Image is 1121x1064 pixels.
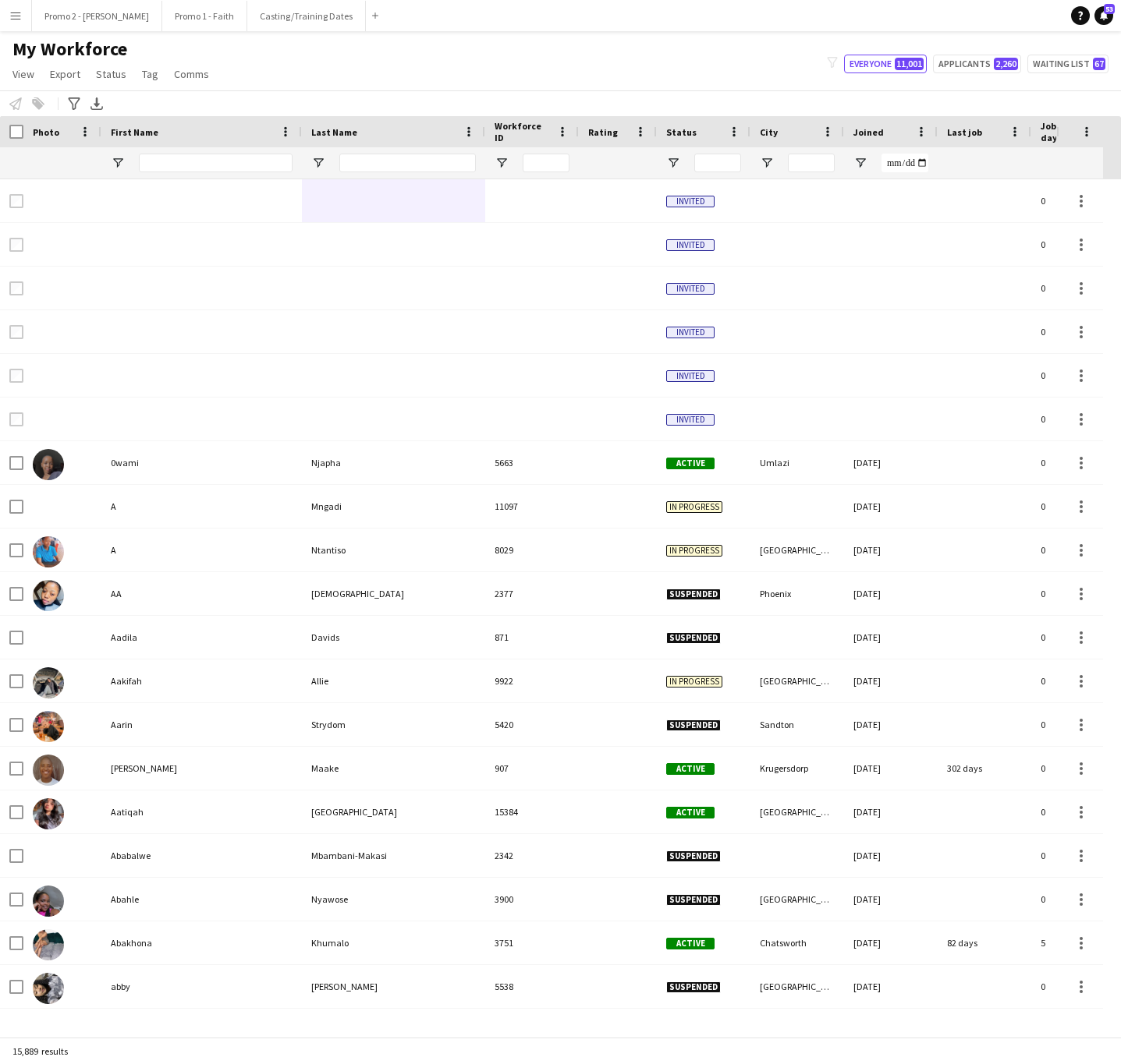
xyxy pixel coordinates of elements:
[666,719,721,731] span: Suspended
[302,834,485,877] div: Mbambani-Makasi
[9,194,23,208] input: Row Selection is disabled for this row (unchecked)
[750,921,844,964] div: Chatsworth
[101,921,302,964] div: Abakhona
[50,67,80,81] span: Export
[101,834,302,877] div: Ababalwe
[844,790,938,833] div: [DATE]
[844,747,938,790] div: [DATE]
[302,790,485,833] div: [GEOGRAPHIC_DATA]
[666,327,715,338] span: Invited
[844,441,938,484] div: [DATE]
[750,441,844,484] div: Umlazi
[302,528,485,571] div: Ntantiso
[101,965,302,1008] div: abby
[485,965,579,1008] div: 5538
[844,55,927,73] button: Everyone11,001
[111,126,158,138] span: First Name
[12,37,127,61] span: My Workforce
[485,834,579,877] div: 2342
[485,878,579,921] div: 3900
[485,747,579,790] div: 907
[844,528,938,571] div: [DATE]
[750,528,844,571] div: [GEOGRAPHIC_DATA]
[750,659,844,702] div: [GEOGRAPHIC_DATA]
[666,850,721,862] span: Suspended
[844,616,938,659] div: [DATE]
[844,834,938,877] div: [DATE]
[994,58,1018,70] span: 2,260
[938,747,1031,790] div: 302 days
[96,67,126,81] span: Status
[666,239,715,251] span: Invited
[302,572,485,615] div: [DEMOGRAPHIC_DATA]
[302,659,485,702] div: Allie
[933,55,1021,73] button: Applicants2,260
[666,414,715,426] span: Invited
[33,449,64,480] img: 0wami Njapha
[33,711,64,742] img: Aarin Strydom
[9,325,23,339] input: Row Selection is disabled for this row (unchecked)
[87,94,106,113] app-action-btn: Export XLSX
[101,703,302,746] div: Aarin
[760,156,774,170] button: Open Filter Menu
[750,572,844,615] div: Phoenix
[495,156,509,170] button: Open Filter Menu
[101,878,302,921] div: Abahle
[666,156,680,170] button: Open Filter Menu
[750,703,844,746] div: Sandton
[523,154,569,172] input: Workforce ID Filter Input
[844,921,938,964] div: [DATE]
[485,1009,579,1052] div: 9358
[6,64,41,84] a: View
[1027,55,1109,73] button: Waiting list67
[111,156,125,170] button: Open Filter Menu
[302,441,485,484] div: Njapha
[666,370,715,382] span: Invited
[844,659,938,702] div: [DATE]
[666,545,722,557] span: In progress
[9,412,23,426] input: Row Selection is disabled for this row (unchecked)
[33,929,64,960] img: Abakhona Khumalo
[844,965,938,1008] div: [DATE]
[33,580,64,611] img: AA MNYANDU
[1041,120,1097,143] span: Jobs (last 90 days)
[311,126,357,138] span: Last Name
[666,632,721,644] span: Suspended
[162,1,247,31] button: Promo 1 - Faith
[666,501,722,513] span: In progress
[339,154,476,172] input: Last Name Filter Input
[750,965,844,1008] div: [GEOGRAPHIC_DATA]
[101,485,302,528] div: A
[33,755,64,786] img: Aaron Maake
[1094,6,1113,25] a: 53
[302,747,485,790] div: Maake
[101,441,302,484] div: 0wami
[947,126,982,138] span: Last job
[136,64,165,84] a: Tag
[9,238,23,252] input: Row Selection is disabled for this row (unchecked)
[33,885,64,917] img: Abahle Nyawose
[485,790,579,833] div: 15384
[666,589,721,600] span: Suspended
[750,747,844,790] div: Krugersdorp
[666,283,715,295] span: Invited
[247,1,366,31] button: Casting/Training Dates
[666,981,721,993] span: Suspended
[1093,58,1105,70] span: 67
[844,572,938,615] div: [DATE]
[9,281,23,295] input: Row Selection is disabled for this row (unchecked)
[101,528,302,571] div: A
[101,616,302,659] div: Aadila
[32,1,162,31] button: Promo 2 - [PERSON_NAME]
[33,973,64,1004] img: abby koopman
[938,921,1031,964] div: 82 days
[302,1009,485,1052] div: Bakina
[485,616,579,659] div: 871
[588,126,618,138] span: Rating
[495,120,551,143] span: Workforce ID
[844,703,938,746] div: [DATE]
[311,156,325,170] button: Open Filter Menu
[302,878,485,921] div: Nyawose
[844,878,938,921] div: [DATE]
[485,528,579,571] div: 8029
